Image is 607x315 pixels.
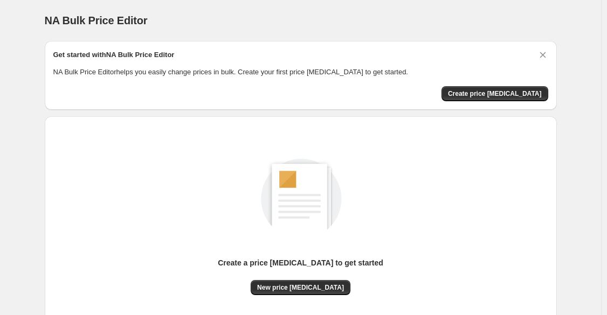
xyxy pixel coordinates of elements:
[53,67,548,78] p: NA Bulk Price Editor helps you easily change prices in bulk. Create your first price [MEDICAL_DAT...
[537,50,548,60] button: Dismiss card
[251,280,350,295] button: New price [MEDICAL_DATA]
[257,283,344,292] span: New price [MEDICAL_DATA]
[53,50,175,60] h2: Get started with NA Bulk Price Editor
[45,15,148,26] span: NA Bulk Price Editor
[448,89,542,98] span: Create price [MEDICAL_DATA]
[442,86,548,101] button: Create price change job
[218,257,383,268] p: Create a price [MEDICAL_DATA] to get started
